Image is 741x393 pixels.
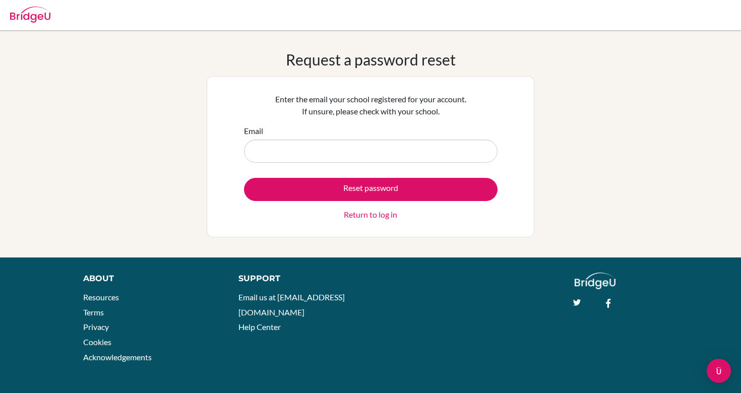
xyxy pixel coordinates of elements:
a: Email us at [EMAIL_ADDRESS][DOMAIN_NAME] [238,292,345,317]
a: Terms [83,307,104,317]
a: Acknowledgements [83,352,152,362]
h1: Request a password reset [286,50,456,69]
div: About [83,273,216,285]
a: Cookies [83,337,111,347]
img: logo_white@2x-f4f0deed5e89b7ecb1c2cc34c3e3d731f90f0f143d5ea2071677605dd97b5244.png [575,273,615,289]
div: Support [238,273,360,285]
a: Return to log in [344,209,397,221]
button: Reset password [244,178,498,201]
img: Bridge-U [10,7,50,23]
a: Privacy [83,322,109,332]
a: Resources [83,292,119,302]
div: Open Intercom Messenger [707,359,731,383]
a: Help Center [238,322,281,332]
label: Email [244,125,263,137]
p: Enter the email your school registered for your account. If unsure, please check with your school. [244,93,498,117]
